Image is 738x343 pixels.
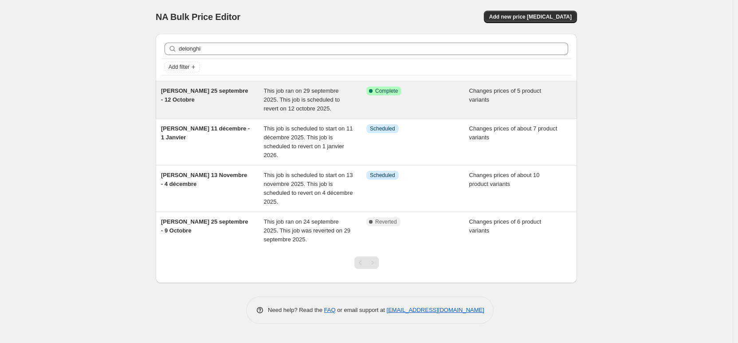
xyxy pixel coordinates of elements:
span: [PERSON_NAME] 25 septembre - 9 Octobre [161,218,248,234]
span: Need help? Read the [268,307,324,313]
span: Changes prices of about 10 product variants [469,172,540,187]
span: or email support at [336,307,387,313]
span: Complete [375,87,398,95]
span: [PERSON_NAME] 11 décembre - 1 Janvier [161,125,250,141]
span: This job is scheduled to start on 11 décembre 2025. This job is scheduled to revert on 1 janvier ... [264,125,353,158]
span: Changes prices of 6 product variants [469,218,542,234]
span: Changes prices of about 7 product variants [469,125,557,141]
a: FAQ [324,307,336,313]
span: NA Bulk Price Editor [156,12,240,22]
span: This job ran on 29 septembre 2025. This job is scheduled to revert on 12 octobre 2025. [264,87,340,112]
span: This job is scheduled to start on 13 novembre 2025. This job is scheduled to revert on 4 décembre... [264,172,353,205]
nav: Pagination [354,256,379,269]
button: Add filter [165,62,200,72]
span: Scheduled [370,172,395,179]
span: Add new price [MEDICAL_DATA] [489,13,572,20]
button: Add new price [MEDICAL_DATA] [484,11,577,23]
span: Reverted [375,218,397,225]
a: [EMAIL_ADDRESS][DOMAIN_NAME] [387,307,484,313]
span: Scheduled [370,125,395,132]
span: [PERSON_NAME] 25 septembre - 12 Octobre [161,87,248,103]
span: Add filter [169,63,189,71]
span: This job ran on 24 septembre 2025. This job was reverted on 29 septembre 2025. [264,218,351,243]
span: Changes prices of 5 product variants [469,87,542,103]
span: [PERSON_NAME] 13 Novembre - 4 décembre [161,172,247,187]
